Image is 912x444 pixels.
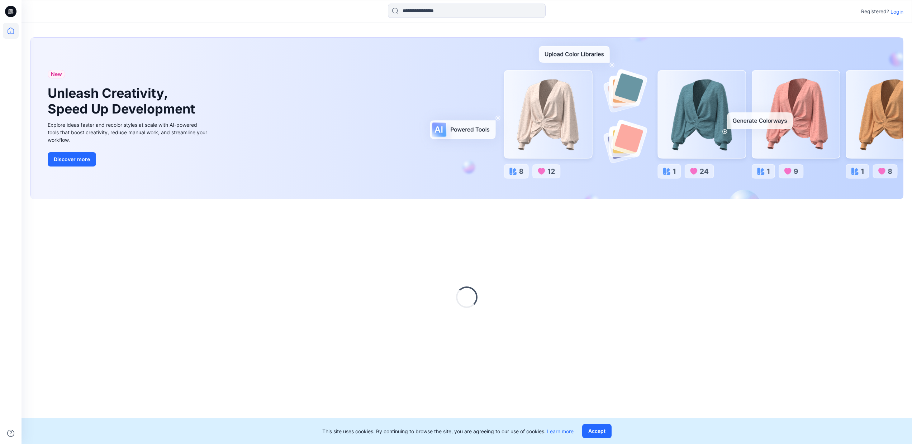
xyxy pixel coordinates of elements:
[48,152,96,166] button: Discover more
[51,70,62,78] span: New
[861,7,889,16] p: Registered?
[547,428,574,434] a: Learn more
[582,424,612,438] button: Accept
[48,121,209,144] div: Explore ideas faster and recolor styles at scale with AI-powered tools that boost creativity, red...
[48,152,209,166] a: Discover more
[890,8,903,15] p: Login
[322,428,574,435] p: This site uses cookies. By continuing to browse the site, you are agreeing to our use of cookies.
[48,86,198,116] h1: Unleash Creativity, Speed Up Development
